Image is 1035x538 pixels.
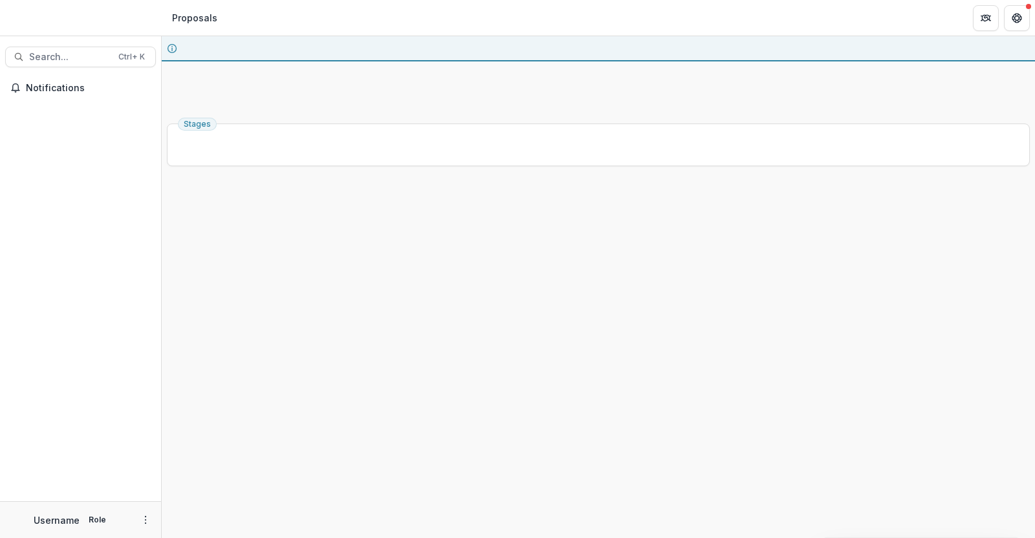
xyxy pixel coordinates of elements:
button: Get Help [1004,5,1030,31]
button: Partners [973,5,999,31]
p: Username [34,513,80,527]
nav: breadcrumb [167,8,223,27]
button: More [138,512,153,528]
button: Search... [5,47,156,67]
div: Proposals [172,11,217,25]
span: Stages [184,120,211,129]
p: Role [85,514,110,526]
button: Notifications [5,78,156,98]
span: Search... [29,52,111,63]
div: Ctrl + K [116,50,147,64]
span: Notifications [26,83,151,94]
